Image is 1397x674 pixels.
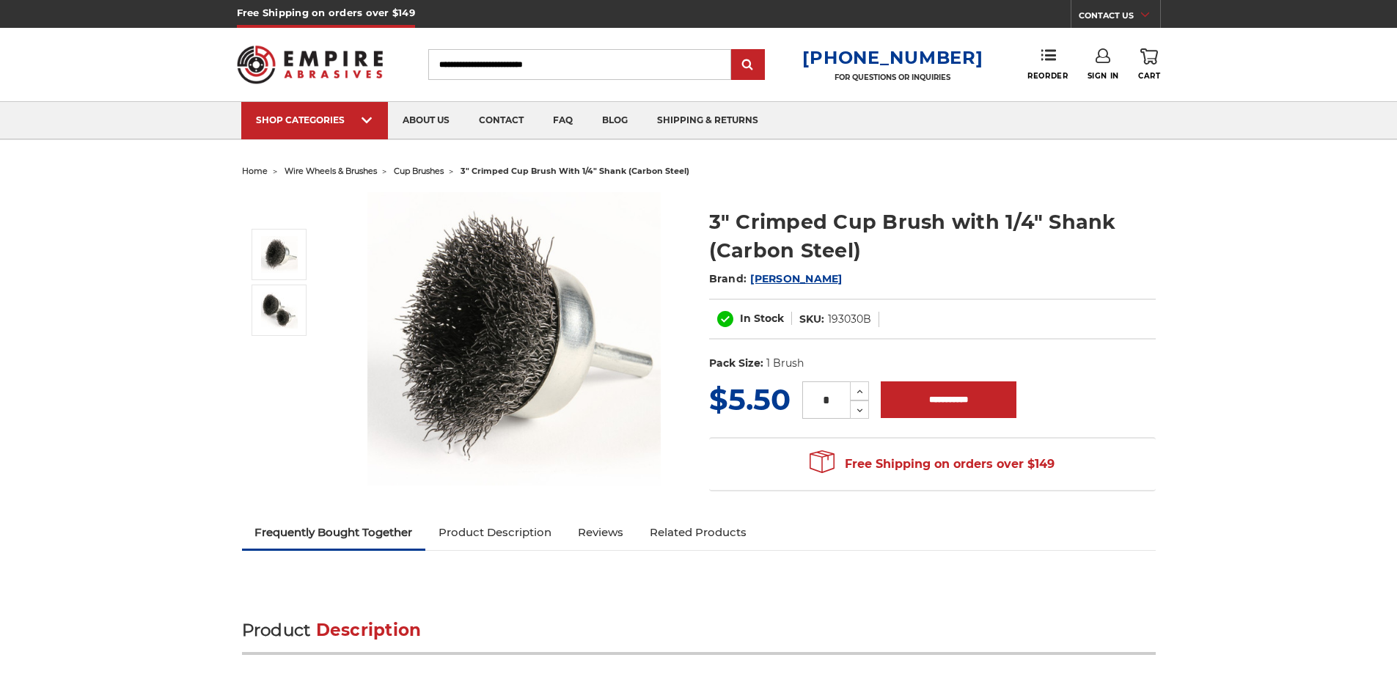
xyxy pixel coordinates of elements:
dt: SKU: [799,312,824,327]
a: [PHONE_NUMBER] [802,47,983,68]
input: Submit [733,51,763,80]
a: Reviews [565,516,637,549]
span: Cart [1138,71,1160,81]
span: Reorder [1027,71,1068,81]
a: blog [587,102,642,139]
span: Brand: [709,272,747,285]
a: cup brushes [394,166,444,176]
dd: 193030B [828,312,871,327]
span: Free Shipping on orders over $149 [810,450,1055,479]
a: shipping & returns [642,102,773,139]
a: faq [538,102,587,139]
a: Frequently Bought Together [242,516,426,549]
a: CONTACT US [1079,7,1160,28]
dt: Pack Size: [709,356,763,371]
h1: 3" Crimped Cup Brush with 1/4" Shank (Carbon Steel) [709,208,1156,265]
a: contact [464,102,538,139]
a: wire wheels & brushes [285,166,377,176]
a: Cart [1138,48,1160,81]
img: Crimped Wire Cup Brush with Shank [261,236,298,273]
a: [PERSON_NAME] [750,272,842,285]
img: Crimped Cup Brush with Shank [261,292,298,329]
span: Description [316,620,422,640]
span: Sign In [1088,71,1119,81]
a: Reorder [1027,48,1068,80]
p: FOR QUESTIONS OR INQUIRIES [802,73,983,82]
span: 3" crimped cup brush with 1/4" shank (carbon steel) [461,166,689,176]
a: Product Description [425,516,565,549]
a: home [242,166,268,176]
img: Empire Abrasives [237,36,384,93]
dd: 1 Brush [766,356,804,371]
img: Crimped Wire Cup Brush with Shank [367,192,661,486]
div: SHOP CATEGORIES [256,114,373,125]
span: In Stock [740,312,784,325]
a: about us [388,102,464,139]
a: Related Products [637,516,760,549]
span: Product [242,620,311,640]
span: $5.50 [709,381,791,417]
